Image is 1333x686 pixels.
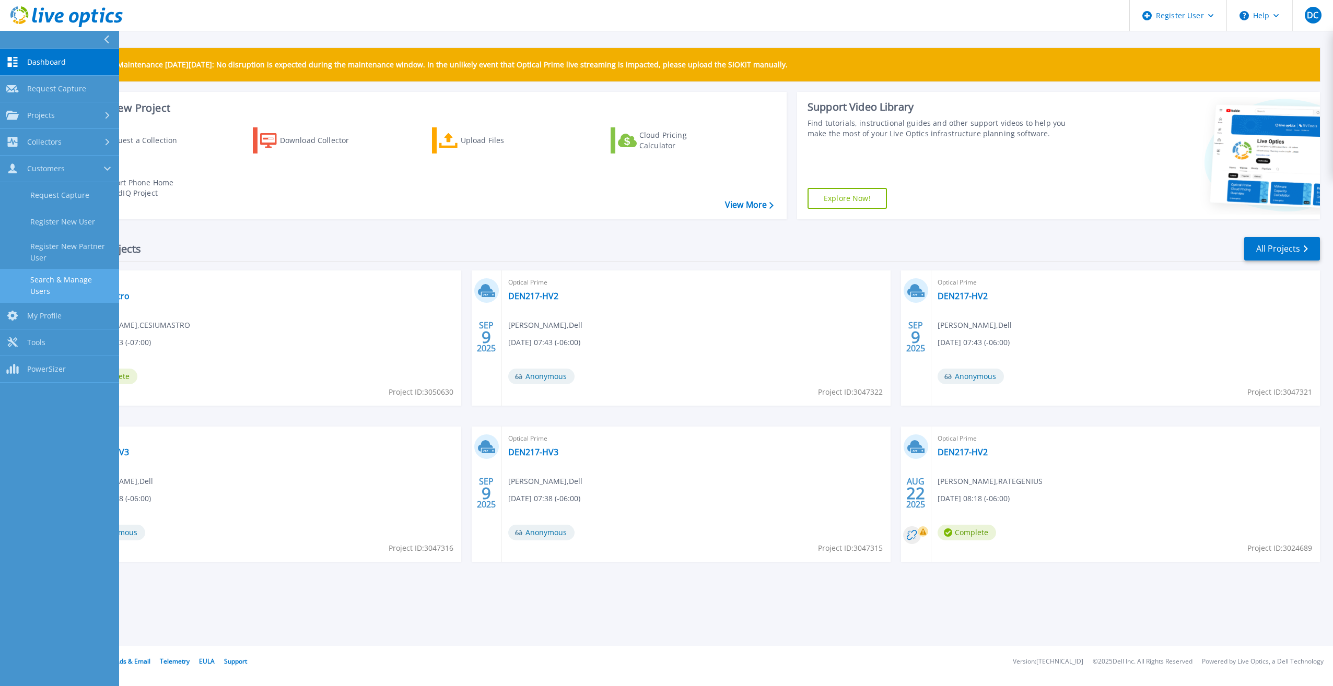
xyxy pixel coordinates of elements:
a: Support [224,657,247,666]
span: DC [1307,11,1318,19]
span: Complete [938,525,996,540]
span: Customers [27,164,65,173]
div: Request a Collection [104,130,188,151]
span: Optical Prime [938,433,1314,444]
span: Anonymous [938,369,1004,384]
a: Explore Now! [808,188,887,209]
a: Cloud Pricing Calculator [611,127,727,153]
div: Upload Files [461,130,544,151]
div: Find tutorials, instructional guides and other support videos to help you make the most of your L... [808,118,1078,139]
a: DEN217-HV2 [938,291,988,301]
a: Ads & Email [115,657,150,666]
span: Project ID: 3047316 [389,542,453,554]
a: EULA [199,657,215,666]
span: Project ID: 3047321 [1247,386,1312,398]
a: DEN217-HV2 [938,447,988,457]
span: Optical Prime [79,433,455,444]
span: Optical Prime [938,277,1314,288]
span: [DATE] 07:43 (-06:00) [508,337,580,348]
span: Anonymous [508,525,575,540]
a: All Projects [1244,237,1320,261]
span: 9 [911,333,920,341]
span: My Profile [27,311,62,321]
span: Optical Prime [508,277,884,288]
span: Project ID: 3050630 [389,386,453,398]
span: 9 [482,333,491,341]
h3: Start a New Project [74,102,773,114]
div: Cloud Pricing Calculator [639,130,723,151]
span: Optical Prime [508,433,884,444]
div: Download Collector [280,130,364,151]
span: Project ID: 3047322 [818,386,883,398]
a: DEN217-HV2 [508,291,558,301]
span: Optical Prime [79,277,455,288]
li: Version: [TECHNICAL_ID] [1013,658,1083,665]
div: Support Video Library [808,100,1078,114]
li: Powered by Live Optics, a Dell Technology [1202,658,1324,665]
a: View More [725,200,774,210]
span: [PERSON_NAME] , Dell [508,476,582,487]
div: SEP 2025 [906,318,926,356]
span: Projects [27,111,55,120]
a: Download Collector [253,127,369,153]
span: Request Capture [27,84,86,93]
li: © 2025 Dell Inc. All Rights Reserved [1093,658,1192,665]
div: SEP 2025 [476,474,496,512]
div: AUG 2025 [906,474,926,512]
span: [DATE] 07:43 (-06:00) [938,337,1010,348]
span: [PERSON_NAME] , Dell [938,320,1012,331]
span: Dashboard [27,57,66,67]
p: Scheduled Maintenance [DATE][DATE]: No disruption is expected during the maintenance window. In t... [78,61,788,69]
a: DEN217-HV3 [508,447,558,457]
div: Import Phone Home CloudIQ Project [102,178,184,198]
a: Telemetry [160,657,190,666]
a: Upload Files [432,127,548,153]
div: SEP 2025 [476,318,496,356]
span: [PERSON_NAME] , Dell [508,320,582,331]
span: [PERSON_NAME] , RATEGENIUS [938,476,1043,487]
a: Request a Collection [74,127,191,153]
span: 22 [906,489,925,498]
span: Anonymous [508,369,575,384]
span: Tools [27,338,45,347]
span: [DATE] 07:38 (-06:00) [508,493,580,504]
span: Collectors [27,137,62,147]
span: [PERSON_NAME] , CESIUMASTRO [79,320,190,331]
span: Project ID: 3047315 [818,542,883,554]
span: PowerSizer [27,364,66,374]
span: Project ID: 3024689 [1247,542,1312,554]
span: 9 [482,489,491,498]
span: [DATE] 08:18 (-06:00) [938,493,1010,504]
